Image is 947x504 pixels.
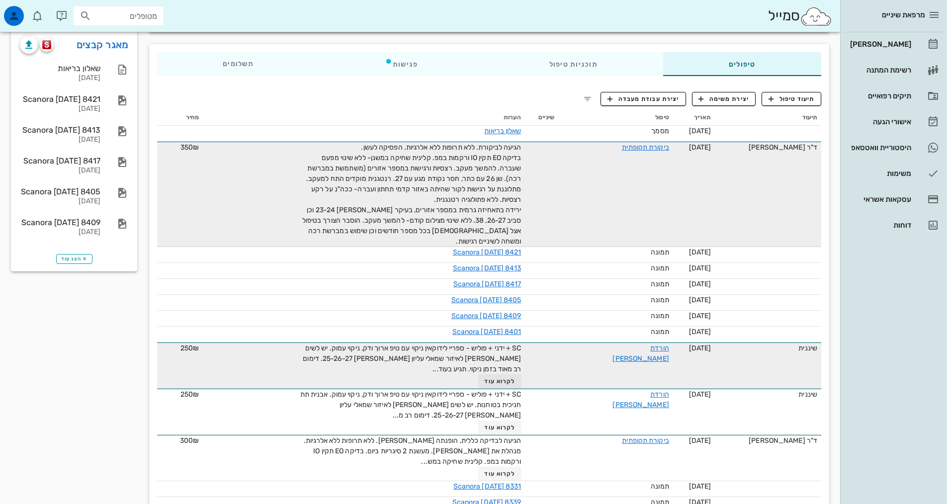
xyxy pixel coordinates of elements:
div: ד"ר [PERSON_NAME] [719,435,817,446]
div: פגישות [319,52,484,76]
div: משימות [848,169,911,177]
div: שיננית [719,343,817,353]
span: [DATE] [689,312,711,320]
button: scanora logo [40,38,54,52]
button: לקרוא עוד [478,374,521,388]
a: אישורי הגעה [844,110,943,134]
button: הצג עוד [56,254,92,264]
span: תמונה [651,248,669,256]
span: יצירת משימה [698,94,749,103]
span: [DATE] [689,482,711,491]
div: תיקים רפואיים [848,92,911,100]
span: יצירת עבודת מעבדה [607,94,679,103]
a: [PERSON_NAME] [844,32,943,56]
th: תאריך [673,110,715,126]
a: Scanora [DATE] 8413 [453,264,521,272]
div: רשימת המתנה [848,66,911,74]
a: Scanora [DATE] 8401 [452,328,521,336]
a: הורדת [PERSON_NAME] [612,390,669,409]
span: [DATE] [689,436,711,445]
a: Scanora [DATE] 8405 [451,296,521,304]
th: הערות [203,110,525,126]
div: שיננית [719,389,817,400]
a: דוחות [844,213,943,237]
span: 250₪ [180,344,199,352]
a: Scanora [DATE] 8409 [451,312,521,320]
div: תוכניות טיפול [484,52,663,76]
a: Scanora [DATE] 8421 [453,248,521,256]
span: [DATE] [689,390,711,399]
button: לקרוא עוד [478,420,521,434]
div: [PERSON_NAME] [848,40,911,48]
span: 350₪ [180,143,199,152]
span: [DATE] [689,280,711,288]
div: שאלון בריאות [20,64,100,73]
button: יצירת משימה [692,92,756,106]
button: לקרוא עוד [478,467,521,481]
span: תמונה [651,482,669,491]
div: ד"ר [PERSON_NAME] [719,142,817,153]
div: Scanora [DATE] 8409 [20,218,100,227]
div: [DATE] [20,74,100,83]
div: טיפולים [663,52,821,76]
div: אישורי הגעה [848,118,911,126]
a: ביקורת תקופתית [622,436,669,445]
div: Scanora [DATE] 8417 [20,156,100,166]
span: תמונה [651,312,669,320]
span: 300₪ [180,436,199,445]
span: [DATE] [689,264,711,272]
span: SC + ידני + פוליש - ספריי לידוקאין ניקוי עם טיפ ארוך ודק, ניקוי עמוק. יש לשים [PERSON_NAME] לאיזו... [303,344,521,373]
span: לקרוא עוד [484,424,515,431]
th: מחיר [157,110,203,126]
div: [DATE] [20,167,100,175]
a: משימות [844,162,943,185]
div: [DATE] [20,228,100,237]
span: [DATE] [689,296,711,304]
div: עסקאות אשראי [848,195,911,203]
span: מסמך [651,127,669,135]
img: SmileCloud logo [800,6,832,26]
div: [DATE] [20,197,100,206]
div: סמייל [768,5,832,27]
span: תיעוד טיפול [769,94,815,103]
a: הורדת [PERSON_NAME] [612,344,669,363]
div: דוחות [848,221,911,229]
a: עסקאות אשראי [844,187,943,211]
span: לקרוא עוד [484,378,515,385]
span: SC + ידני + פוליש - ספריי לידוקאין ניקוי עם טיפ ארוך ודק, ניקוי עמוק. אבנית תת חניכית בטוחנות. יש... [300,390,521,420]
a: מאגר קבצים [77,37,129,53]
th: טיפול [558,110,673,126]
th: שיניים [525,110,558,126]
span: [DATE] [689,127,711,135]
th: תיעוד [715,110,821,126]
span: [DATE] [689,328,711,336]
span: תג [29,8,35,14]
span: תמונה [651,296,669,304]
div: [DATE] [20,136,100,144]
span: [DATE] [689,143,711,152]
span: הגיעה לביקורת. ללא תרופות ללא אלרגיות. הפסיקה לעשן. בדיקה EO תקין IO ורקמות במפ. קלינית שחיקה במש... [302,143,521,246]
span: תמונה [651,328,669,336]
a: Scanora [DATE] 8417 [453,280,521,288]
div: Scanora [DATE] 8413 [20,125,100,135]
span: מרפאת שיניים [882,10,925,19]
span: לקרוא עוד [484,470,515,477]
a: רשימת המתנה [844,58,943,82]
button: תיעוד טיפול [762,92,821,106]
div: Scanora [DATE] 8421 [20,94,100,104]
a: ביקורת תקופתית [622,143,669,152]
img: scanora logo [42,40,52,49]
span: הגיעה לבדיקה כללית, הופנתה [PERSON_NAME]. ללא תרופות ללא אלרגיות. מנהלת את [PERSON_NAME]. מעשנת 2... [304,436,521,466]
span: תמונה [651,264,669,272]
div: היסטוריית וואטסאפ [848,144,911,152]
a: שאלון בריאות [484,127,521,135]
a: Scanora [DATE] 8331 [453,482,521,491]
span: תמונה [651,280,669,288]
div: Scanora [DATE] 8405 [20,187,100,196]
span: [DATE] [689,248,711,256]
a: היסטוריית וואטסאפ [844,136,943,160]
a: תיקים רפואיים [844,84,943,108]
span: הצג עוד [61,256,87,262]
span: תשלומים [223,61,254,68]
span: 250₪ [180,390,199,399]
